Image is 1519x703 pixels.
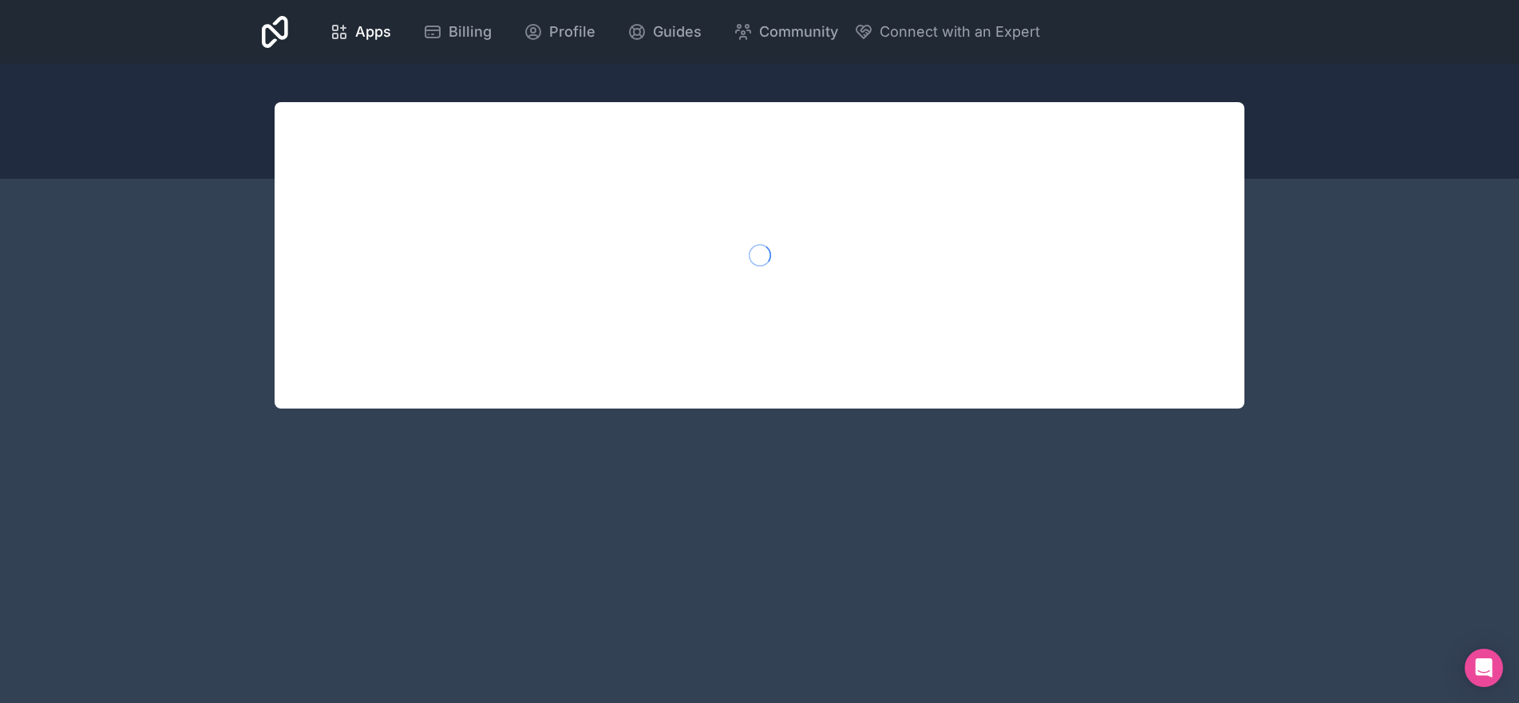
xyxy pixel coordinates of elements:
[410,14,504,49] a: Billing
[880,21,1040,43] span: Connect with an Expert
[549,21,595,43] span: Profile
[449,21,492,43] span: Billing
[653,21,702,43] span: Guides
[511,14,608,49] a: Profile
[721,14,851,49] a: Community
[317,14,404,49] a: Apps
[759,21,838,43] span: Community
[1465,649,1503,687] div: Open Intercom Messenger
[355,21,391,43] span: Apps
[854,21,1040,43] button: Connect with an Expert
[615,14,714,49] a: Guides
